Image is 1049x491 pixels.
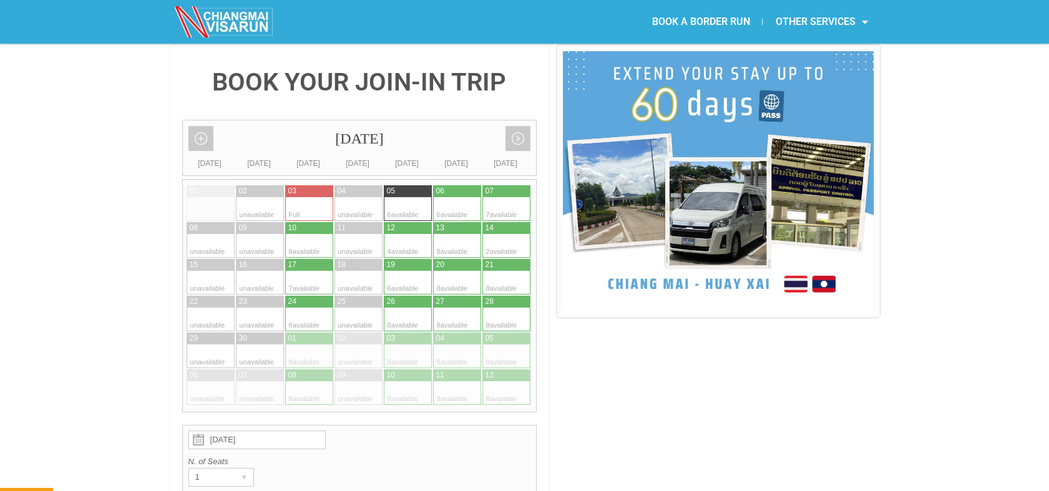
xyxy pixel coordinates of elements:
[182,70,537,95] h4: BOOK YOUR JOIN-IN TRIP
[239,260,247,270] div: 16
[239,296,247,307] div: 23
[485,333,494,344] div: 05
[338,370,346,381] div: 09
[288,370,296,381] div: 08
[485,186,494,197] div: 07
[239,223,247,233] div: 09
[387,370,395,381] div: 10
[183,120,537,157] div: [DATE]
[338,333,346,344] div: 02
[524,7,880,36] nav: Menu
[190,333,198,344] div: 29
[436,370,444,381] div: 11
[288,296,296,307] div: 24
[190,370,198,381] div: 06
[485,370,494,381] div: 12
[190,296,198,307] div: 22
[763,7,880,36] a: OTHER SERVICES
[338,296,346,307] div: 25
[288,260,296,270] div: 17
[436,296,444,307] div: 27
[481,157,530,170] div: [DATE]
[189,469,230,486] div: 1
[338,223,346,233] div: 11
[338,186,346,197] div: 04
[239,186,247,197] div: 02
[188,455,531,468] label: N. of Seats
[485,223,494,233] div: 14
[338,260,346,270] div: 18
[387,296,395,307] div: 26
[387,223,395,233] div: 12
[190,186,198,197] div: 01
[383,157,432,170] div: [DATE]
[387,186,395,197] div: 05
[387,260,395,270] div: 19
[333,157,383,170] div: [DATE]
[190,260,198,270] div: 15
[236,469,253,486] div: ▾
[639,7,762,36] a: BOOK A BORDER RUN
[239,370,247,381] div: 07
[185,157,235,170] div: [DATE]
[190,223,198,233] div: 08
[432,157,481,170] div: [DATE]
[288,223,296,233] div: 10
[288,186,296,197] div: 03
[235,157,284,170] div: [DATE]
[284,157,333,170] div: [DATE]
[436,223,444,233] div: 13
[288,333,296,344] div: 01
[436,186,444,197] div: 06
[436,260,444,270] div: 20
[485,260,494,270] div: 21
[436,333,444,344] div: 04
[485,296,494,307] div: 28
[239,333,247,344] div: 30
[387,333,395,344] div: 03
